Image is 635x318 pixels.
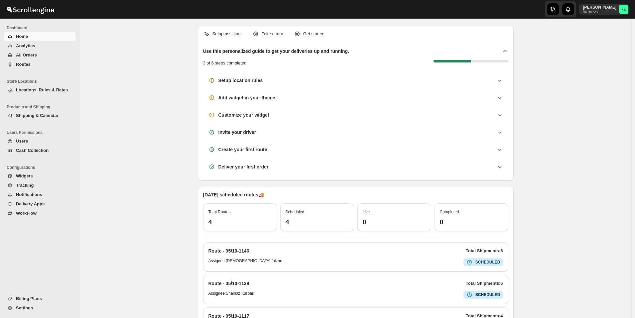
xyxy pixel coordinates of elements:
button: Shipping & Calendar [4,111,76,120]
span: All Orders [16,53,37,57]
span: Settings [16,305,33,310]
button: Settings [4,303,76,313]
button: Widgets [4,171,76,181]
span: Shipping & Calendar [16,113,59,118]
button: Home [4,32,76,41]
h3: 4 [286,218,349,226]
span: Total Routes [208,210,231,214]
span: Analytics [16,43,35,48]
p: [DATE] scheduled routes 🚚 [203,191,508,198]
span: Scheduled [286,210,305,214]
b: SCHEDULED [475,292,500,297]
span: Dashboard [7,25,76,31]
span: Home [16,34,28,39]
text: ka [622,7,626,11]
h6: Assignee: [DEMOGRAPHIC_DATA] faizan [208,258,282,266]
h3: Create your first route [218,146,267,153]
span: Configurations [7,165,76,170]
h3: Add widget in your theme [218,94,275,101]
span: Delivery Apps [16,201,45,206]
span: Live [363,210,370,214]
button: Users [4,137,76,146]
h2: Route - 05/10-1146 [208,248,249,254]
p: Setup assistant [212,31,242,37]
span: Store Locations [7,79,76,84]
p: Take a tour [262,31,283,37]
h2: Route - 05/10-1139 [208,280,249,287]
button: Notifications [4,190,76,199]
span: khaled alrashidi [619,5,628,14]
h6: Assignee: Shaibaz Karbari [208,291,254,299]
h3: 0 [363,218,426,226]
button: Delivery Apps [4,199,76,209]
p: Get started [303,31,324,37]
p: Total Shipments: 6 [466,280,503,287]
span: Users [16,139,28,144]
span: Widgets [16,173,33,178]
p: [PERSON_NAME] [583,5,616,10]
button: Locations, Rules & Rates [4,85,76,95]
span: Routes [16,62,31,67]
h3: 4 [208,218,272,226]
button: Analytics [4,41,76,51]
button: Tracking [4,181,76,190]
p: 867f02-58 [583,10,616,14]
button: Routes [4,60,76,69]
span: Notifications [16,192,42,197]
button: WorkFlow [4,209,76,218]
span: Completed [440,210,459,214]
button: User menu [579,4,629,15]
p: Total Shipments: 6 [466,248,503,254]
button: Billing Plans [4,294,76,303]
h3: Customize your widget [218,112,269,118]
h3: Setup location rules [218,77,263,84]
h3: Invite your driver [218,129,256,136]
h3: 0 [440,218,503,226]
b: SCHEDULED [475,260,500,265]
span: Cash Collection [16,148,49,153]
h3: Deliver your first order [218,163,269,170]
button: Cash Collection [4,146,76,155]
img: ScrollEngine [5,1,55,18]
h2: Use this personalized guide to get your deliveries up and running. [203,48,349,54]
span: Products and Shipping [7,104,76,110]
span: Locations, Rules & Rates [16,87,68,92]
button: All Orders [4,51,76,60]
span: WorkFlow [16,211,37,216]
span: Tracking [16,183,34,188]
p: 3 of 6 steps completed [203,60,247,66]
span: Billing Plans [16,296,42,301]
span: Users Permissions [7,130,76,135]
